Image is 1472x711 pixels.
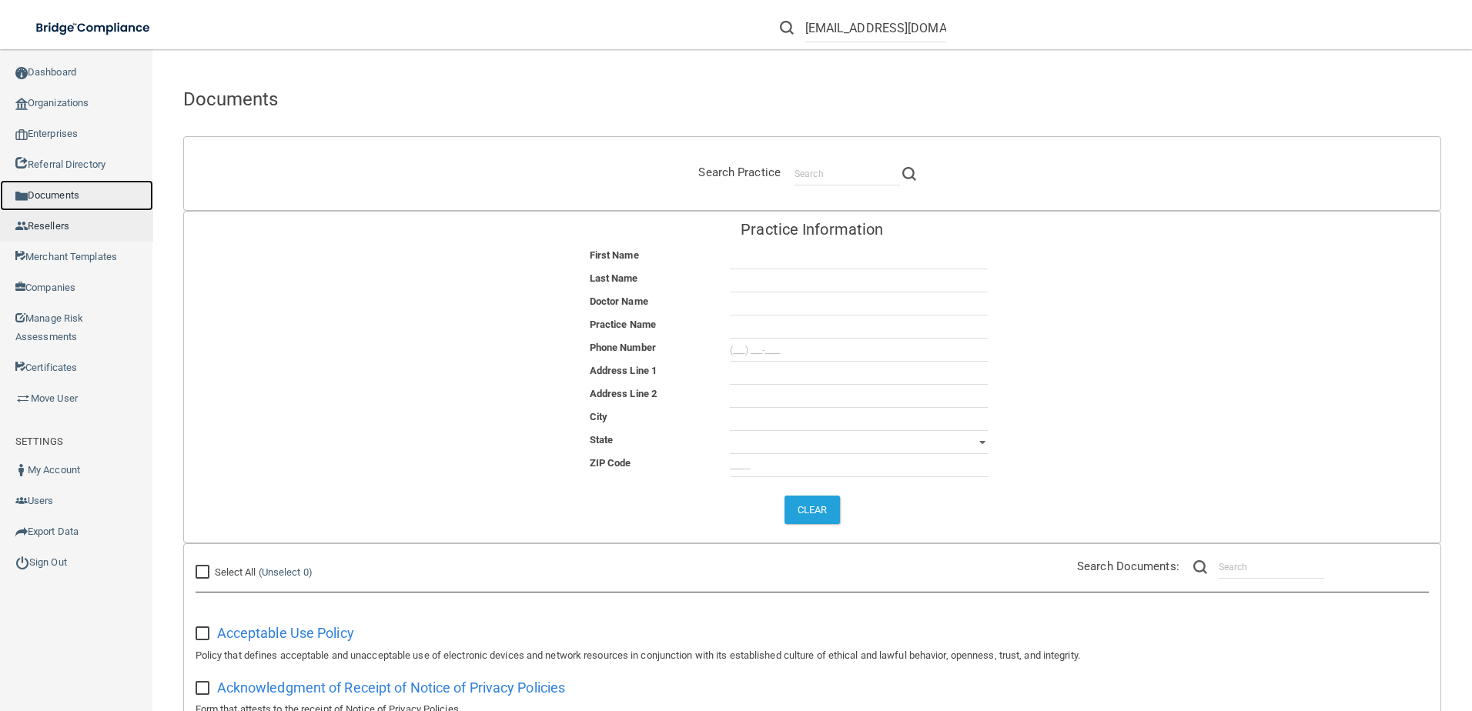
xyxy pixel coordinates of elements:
[795,162,900,185] input: Search
[698,165,781,179] span: Search Practice
[590,249,639,261] b: First Name
[805,14,946,42] input: Search
[217,679,566,696] span: Acknowledgment of Receipt of Notice of Privacy Policies
[1193,560,1207,574] img: ic-search.3b580494.png
[15,220,28,232] img: ic_reseller.de258add.png
[1077,559,1179,573] span: Search Documents:
[183,89,1441,109] h4: Documents
[15,432,63,451] label: SETTINGS
[215,566,256,578] span: Select All
[1219,556,1324,579] input: Search
[217,625,354,641] span: Acceptable Use Policy
[531,221,1093,238] h5: Practice Information
[259,566,313,578] a: (Unselect 0)
[15,464,28,476] img: ic_user_dark.df1a06c3.png
[730,454,988,477] input: _____
[15,556,29,569] img: ic_power_dark.7ecde6b1.png
[15,67,28,79] img: ic_dashboard_dark.d01f4a41.png
[15,129,28,140] img: enterprise.0d942306.png
[780,21,794,35] img: ic-search.3b580494.png
[590,295,648,307] b: Doctor Name
[590,457,631,469] b: ZIP Code
[590,411,607,422] b: City
[196,566,213,579] input: Select All (Unselect 0)
[15,526,28,538] img: icon-export.b9366987.png
[196,646,1429,665] p: Policy that defines acceptable and unacceptable use of electronic devices and network resources i...
[590,434,614,446] b: State
[590,388,657,399] b: Address Line 2
[15,495,28,507] img: icon-users.e205127d.png
[730,339,988,362] input: (___) ___-____
[785,496,840,524] button: CLEAR
[902,167,916,181] img: ic-search.3b580494.png
[15,98,28,110] img: organization-icon.f8decf85.png
[590,365,657,376] b: Address Line 1
[15,391,31,406] img: briefcase.64adab9b.png
[23,12,165,44] img: bridge_compliance_login_screen.278c3ca4.svg
[590,342,656,353] b: Phone Number
[590,272,638,284] b: Last Name
[590,319,656,330] b: Practice Name
[15,190,28,202] img: icon-documents.8dae5593.png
